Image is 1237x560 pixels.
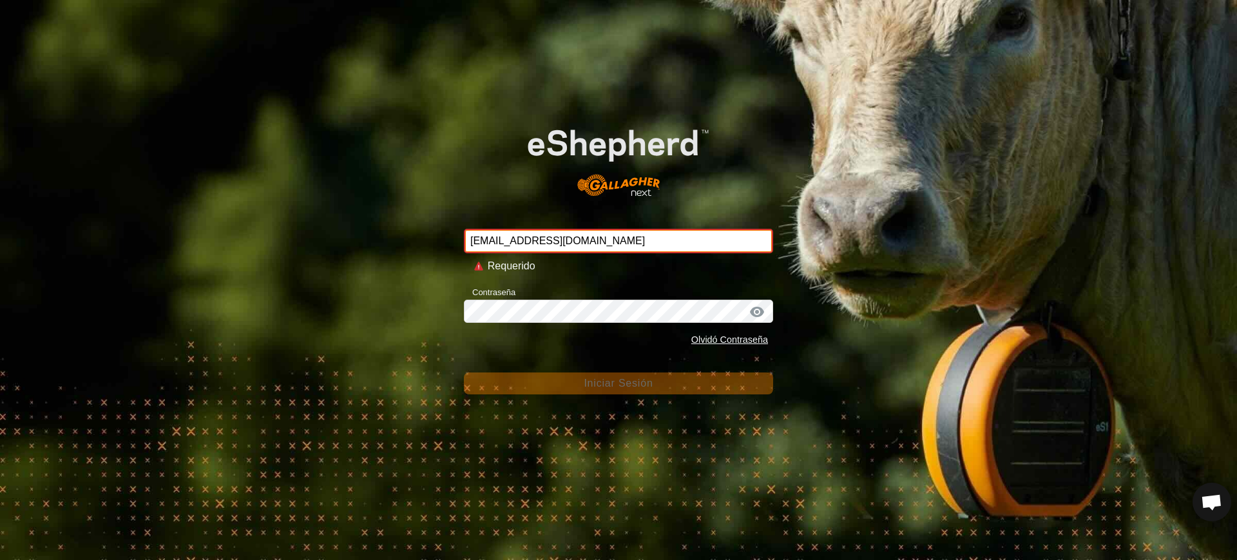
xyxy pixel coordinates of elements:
div: Chat abierto [1193,483,1231,521]
a: Olvidó Contraseña [691,334,768,345]
span: Iniciar Sesión [584,378,653,389]
button: Iniciar Sesión [464,372,773,394]
div: Requerido [488,258,763,274]
img: Logo de eShepherd [495,104,742,209]
label: Contraseña [464,286,515,299]
input: Correo Electrónico [464,229,773,253]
